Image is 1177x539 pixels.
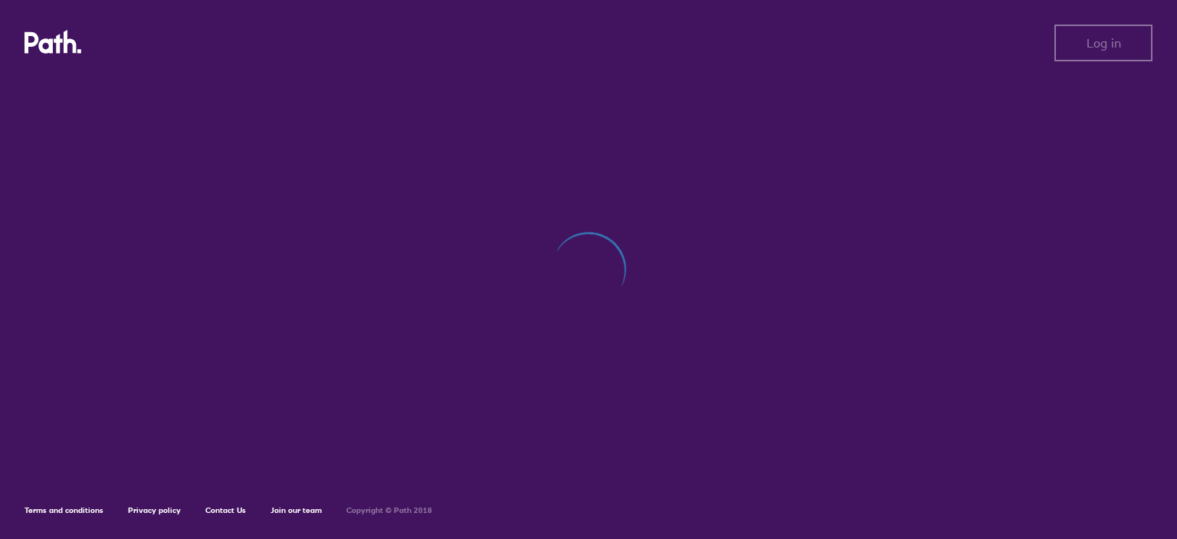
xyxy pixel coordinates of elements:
[128,505,181,515] a: Privacy policy
[346,506,432,515] h6: Copyright © Path 2018
[270,505,322,515] a: Join our team
[1054,25,1152,61] button: Log in
[205,505,246,515] a: Contact Us
[1087,36,1121,50] span: Log in
[25,505,103,515] a: Terms and conditions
